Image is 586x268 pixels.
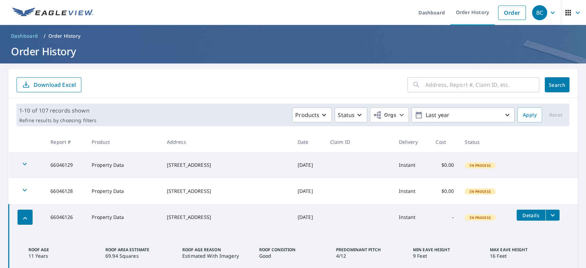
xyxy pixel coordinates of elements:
span: In Process [466,189,495,194]
th: Address [161,132,292,152]
span: Orgs [373,111,396,119]
p: Refine results by choosing filters [19,117,96,124]
p: Predominant Pitch [336,247,405,253]
div: [STREET_ADDRESS] [167,188,287,195]
div: [STREET_ADDRESS] [167,214,287,221]
td: Property Data [86,204,161,230]
p: 1-10 of 107 records shown [19,106,96,115]
th: Product [86,132,161,152]
a: Dashboard [8,31,41,42]
td: [DATE] [292,152,325,178]
td: [DATE] [292,204,325,230]
span: In Process [466,215,495,220]
li: / [44,32,46,40]
button: Last year [412,107,515,123]
p: Max Eave Height [490,247,559,253]
p: 11 Years [28,253,97,259]
p: 16 Feet [490,253,559,259]
td: 66046129 [45,152,86,178]
button: Apply [517,107,542,123]
p: 9 Feet [413,253,482,259]
th: Date [292,132,325,152]
button: detailsBtn-66046126 [517,210,545,221]
span: Dashboard [11,33,38,39]
th: Delivery [393,132,430,152]
td: Instant [393,204,430,230]
p: Order History [48,33,81,39]
td: Property Data [86,178,161,204]
span: Apply [523,111,537,119]
div: BC [532,5,547,20]
h1: Order History [8,44,578,58]
span: In Process [466,163,495,168]
td: Instant [393,178,430,204]
p: Roof Condition [259,247,328,253]
td: 66046128 [45,178,86,204]
span: Details [521,212,541,219]
p: Roof Age Reason [182,247,251,253]
button: Orgs [370,107,409,123]
img: EV Logo [12,8,93,18]
td: 66046126 [45,204,86,230]
button: Products [292,107,332,123]
p: Estimated With Imagery [182,253,251,259]
p: Status [338,111,355,119]
p: Roof Area Estimate [105,247,174,253]
th: Claim ID [325,132,393,152]
th: Cost [430,132,459,152]
th: Status [459,132,511,152]
button: filesDropdownBtn-66046126 [545,210,560,221]
p: Roof Age [28,247,97,253]
th: Report # [45,132,86,152]
button: Download Excel [16,77,81,92]
p: Last year [423,109,503,121]
p: 4/12 [336,253,405,259]
p: Products [295,111,319,119]
button: Search [545,77,570,92]
td: Property Data [86,152,161,178]
div: [STREET_ADDRESS] [167,162,287,168]
p: Good [259,253,328,259]
p: Min Eave Height [413,247,482,253]
td: - [430,204,459,230]
a: Order [498,5,526,20]
span: Search [550,82,564,88]
button: Status [335,107,367,123]
p: Download Excel [34,81,76,89]
nav: breadcrumb [8,31,578,42]
input: Address, Report #, Claim ID, etc. [425,75,539,94]
td: $0.00 [430,178,459,204]
td: Instant [393,152,430,178]
td: [DATE] [292,178,325,204]
p: 69.94 Squares [105,253,174,259]
td: $0.00 [430,152,459,178]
